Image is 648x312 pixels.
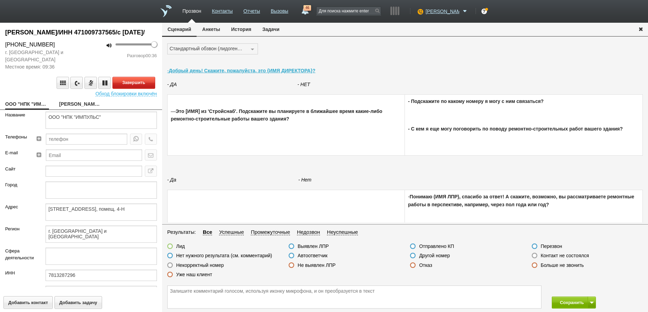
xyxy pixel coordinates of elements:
a: [PERSON_NAME] [426,7,469,14]
button: Добавить задачу [54,296,102,309]
label: Нет нужного результата (см. комментарий) [176,252,272,259]
button: Добавить контакт [3,296,53,309]
label: ИНН [5,270,35,277]
p: - [408,193,639,208]
label: Адрес [5,204,35,210]
div: ? [481,9,487,14]
span: Недозвон [297,229,320,235]
span: Обход блокировки включён [96,89,157,96]
label: Сайт [5,166,35,173]
a: 46 [299,5,311,13]
label: Название [5,112,35,118]
label: Автоответчик [298,252,328,259]
a: Прозвон [182,5,201,15]
label: КПП [5,286,35,293]
label: Отказ [419,262,432,268]
a: Контакты [212,5,232,15]
button: Завершить [112,77,155,89]
strong: Это [ИМЯ] из 'Стройснаб'. Подскажите вы планируете в ближайшее время какие-либо ремонтно-строител... [171,108,382,122]
a: Отчеты [243,5,260,15]
label: E-mail [5,149,29,156]
label: Другой номер [419,252,450,259]
span: Успешные [219,229,244,235]
strong: Добрый день! Скажите, пожалуйста, это {ИМЯ ДИРЕКТОРА}? [169,68,315,73]
em: - ДА - НЕТ [167,82,310,87]
span: Местное время: 09:36 [5,63,76,71]
span: Промежуточные [251,229,290,235]
div: Стандартный обзвон (лидогенерация) [170,44,248,53]
label: Лид [176,243,185,249]
strong: - С кем я еще могу поговорить по поводу ремонтно-строительных работ вашего здания? [408,126,623,132]
label: Город [5,181,35,188]
li: Результаты: [167,228,199,236]
span: [PERSON_NAME] [426,8,459,15]
a: - [167,68,316,73]
span: 00:36 [146,53,157,58]
a: На главную [160,5,172,17]
a: Вызовы [271,5,288,15]
button: Задачи [257,23,285,36]
label: Некорректный номер [176,262,224,268]
label: Регион [5,226,35,232]
button: История [226,23,257,36]
span: г. [GEOGRAPHIC_DATA] и [GEOGRAPHIC_DATA] [5,49,76,63]
button: Сохранить [552,297,588,309]
button: Сценарий [162,23,197,37]
p: — [171,107,401,123]
button: Анкеты [197,23,226,36]
label: Выявлен ЛПР [298,243,329,249]
a: ООО "НПК "ИМПУЛЬС" [5,100,49,110]
label: Сфера деятельности [5,248,35,261]
label: Больше не звонить [541,262,584,268]
span: Неуспешные [327,229,358,235]
span: 46 [303,5,311,11]
label: Контакт не состоялся [541,252,589,259]
label: Отправлено КП [419,243,454,249]
span: Все [203,229,212,235]
a: [PERSON_NAME]/ИНН 471009737565/с [DATE]/ [59,100,103,110]
strong: Понимаю (ИМЯ ЛПР), спасибо за ответ! А скажите, возможно, вы рассматриваете ремонтные работы в пе... [408,194,634,207]
label: Не выявлен ЛПР [298,262,336,268]
label: Уже наш клиент [176,271,212,278]
input: телефон [46,134,127,145]
div: Маголина Карина Игоревна/ИНН 471009737565/с 12 сентября 2019 г./ [5,28,157,37]
input: Email [46,149,142,160]
label: Перезвон [541,243,562,249]
label: Телефоны [5,134,29,141]
div: Разговор [86,52,157,59]
strong: - Подскажите по какому номеру я могу с ним связаться? [408,98,544,104]
input: Для поиска нажмите enter [317,7,381,15]
em: - Да - Нет [167,177,311,183]
div: [PHONE_NUMBER] [5,41,76,49]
